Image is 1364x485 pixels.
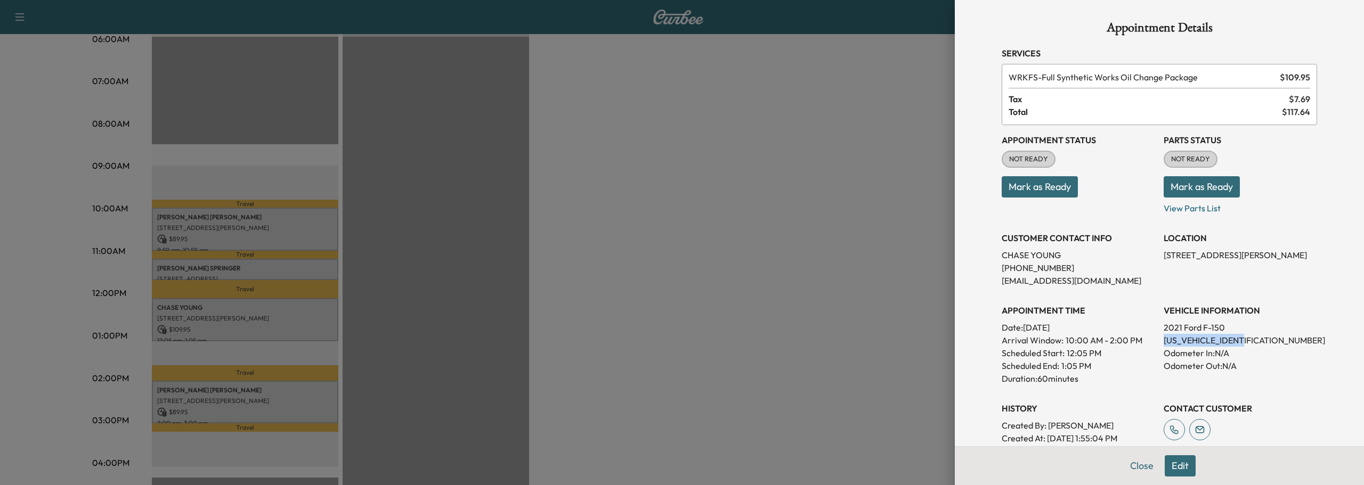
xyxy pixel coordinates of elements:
p: [PHONE_NUMBER] [1002,261,1155,274]
span: Tax [1009,93,1289,105]
p: Scheduled End: [1002,359,1059,372]
h3: CUSTOMER CONTACT INFO [1002,232,1155,244]
p: Modified By : [PERSON_NAME] [1002,445,1155,457]
p: 2021 Ford F-150 [1164,321,1317,334]
p: CHASE YOUNG [1002,249,1155,261]
button: Mark as Ready [1164,176,1240,198]
p: Odometer Out: N/A [1164,359,1317,372]
h3: Parts Status [1164,134,1317,146]
p: View Parts List [1164,198,1317,215]
h3: VEHICLE INFORMATION [1164,304,1317,317]
h3: CONTACT CUSTOMER [1164,402,1317,415]
span: $ 109.95 [1280,71,1310,84]
p: Created At : [DATE] 1:55:04 PM [1002,432,1155,445]
span: NOT READY [1165,154,1216,165]
span: Total [1009,105,1282,118]
h3: Appointment Status [1002,134,1155,146]
span: $ 117.64 [1282,105,1310,118]
h3: History [1002,402,1155,415]
h1: Appointment Details [1002,21,1317,38]
h3: Services [1002,47,1317,60]
p: Arrival Window: [1002,334,1155,347]
span: $ 7.69 [1289,93,1310,105]
h3: LOCATION [1164,232,1317,244]
p: Date: [DATE] [1002,321,1155,334]
p: 1:05 PM [1061,359,1091,372]
p: Created By : [PERSON_NAME] [1002,419,1155,432]
p: Odometer In: N/A [1164,347,1317,359]
span: Full Synthetic Works Oil Change Package [1009,71,1276,84]
p: 12:05 PM [1067,347,1101,359]
p: Scheduled Start: [1002,347,1065,359]
button: Mark as Ready [1002,176,1078,198]
button: Edit [1165,455,1196,476]
span: NOT READY [1003,154,1054,165]
p: [EMAIL_ADDRESS][DOMAIN_NAME] [1002,274,1155,287]
p: [US_VEHICLE_IDENTIFICATION_NUMBER] [1164,334,1317,347]
button: Close [1123,455,1160,476]
h3: APPOINTMENT TIME [1002,304,1155,317]
p: [STREET_ADDRESS][PERSON_NAME] [1164,249,1317,261]
p: Duration: 60 minutes [1002,372,1155,385]
span: 10:00 AM - 2:00 PM [1066,334,1142,347]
